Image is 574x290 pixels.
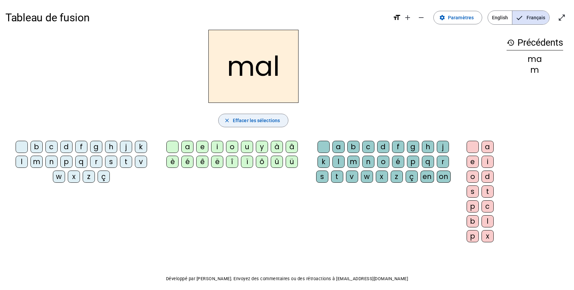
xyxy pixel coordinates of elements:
[75,141,87,153] div: f
[393,14,401,22] mat-icon: format_size
[105,141,117,153] div: h
[332,141,345,153] div: a
[507,66,563,74] div: m
[391,171,403,183] div: z
[45,141,58,153] div: c
[5,275,569,283] p: Développé par [PERSON_NAME]. Envoyez des commentaires ou des rétroactions à [EMAIL_ADDRESS][DOMAI...
[90,141,102,153] div: g
[406,171,418,183] div: ç
[120,156,132,168] div: t
[507,35,563,50] h3: Précédents
[211,141,223,153] div: i
[241,156,253,168] div: ï
[271,156,283,168] div: û
[286,156,298,168] div: ü
[467,156,479,168] div: e
[437,171,451,183] div: on
[362,141,374,153] div: c
[362,156,374,168] div: n
[68,171,80,183] div: x
[481,215,494,227] div: l
[347,141,360,153] div: b
[392,156,404,168] div: é
[346,171,358,183] div: v
[407,141,419,153] div: g
[421,171,434,183] div: en
[467,185,479,198] div: s
[467,215,479,227] div: b
[181,141,193,153] div: a
[361,171,373,183] div: w
[422,141,434,153] div: h
[53,171,65,183] div: w
[401,11,414,24] button: Augmenter la taille de la police
[60,141,73,153] div: d
[166,156,179,168] div: è
[448,14,474,22] span: Paramètres
[414,11,428,24] button: Diminuer la taille de la police
[467,230,479,242] div: p
[98,171,110,183] div: ç
[488,10,550,25] mat-button-toggle-group: Language selection
[5,7,387,28] h1: Tableau de fusion
[377,156,389,168] div: o
[105,156,117,168] div: s
[83,171,95,183] div: z
[271,141,283,153] div: à
[376,171,388,183] div: x
[45,156,58,168] div: n
[558,14,566,22] mat-icon: open_in_full
[467,171,479,183] div: o
[233,116,280,125] span: Effacer les sélections
[317,156,330,168] div: k
[241,141,253,153] div: u
[331,171,343,183] div: t
[437,141,449,153] div: j
[467,200,479,213] div: p
[481,141,494,153] div: a
[211,156,223,168] div: ë
[332,156,345,168] div: l
[481,230,494,242] div: x
[16,156,28,168] div: l
[377,141,389,153] div: d
[407,156,419,168] div: p
[437,156,449,168] div: r
[226,141,238,153] div: o
[417,14,425,22] mat-icon: remove
[507,55,563,63] div: ma
[555,11,569,24] button: Entrer en plein écran
[208,30,299,103] h2: mal
[404,14,412,22] mat-icon: add
[218,114,288,127] button: Effacer les sélections
[422,156,434,168] div: q
[316,171,328,183] div: s
[481,200,494,213] div: c
[512,11,549,24] span: Français
[60,156,73,168] div: p
[90,156,102,168] div: r
[135,156,147,168] div: v
[30,156,43,168] div: m
[196,156,208,168] div: ê
[286,141,298,153] div: â
[433,11,482,24] button: Paramètres
[481,156,494,168] div: i
[30,141,43,153] div: b
[481,171,494,183] div: d
[481,185,494,198] div: t
[181,156,193,168] div: é
[224,117,230,124] mat-icon: close
[256,141,268,153] div: y
[347,156,360,168] div: m
[256,156,268,168] div: ô
[226,156,238,168] div: î
[120,141,132,153] div: j
[135,141,147,153] div: k
[488,11,512,24] span: English
[392,141,404,153] div: f
[439,15,445,21] mat-icon: settings
[196,141,208,153] div: e
[75,156,87,168] div: q
[507,39,515,47] mat-icon: history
